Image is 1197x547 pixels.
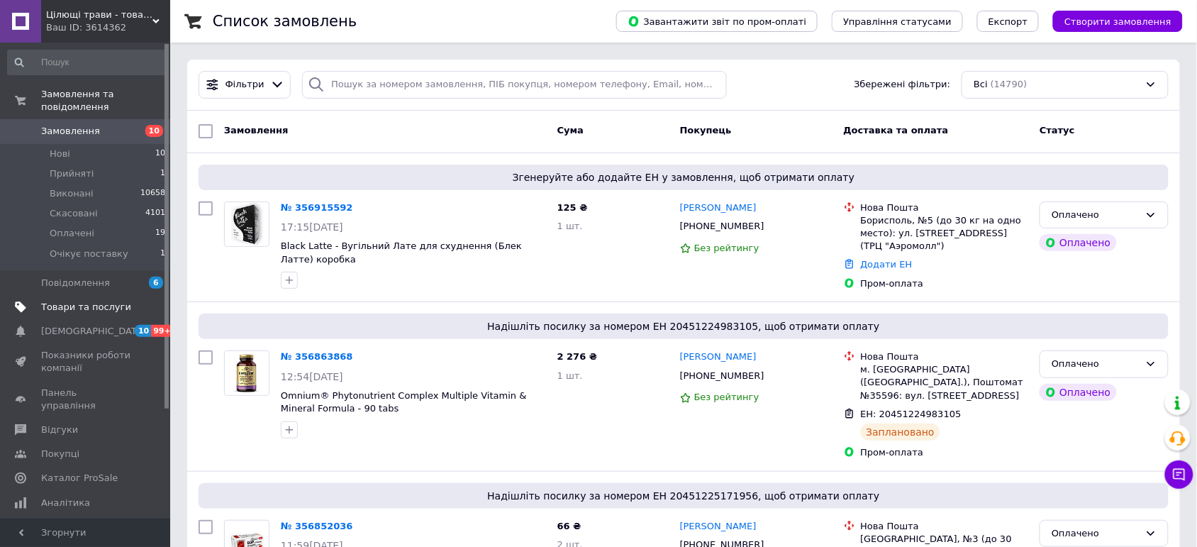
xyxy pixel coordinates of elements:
[46,9,152,21] span: Цілющі трави - товари для здоров'я та краси
[680,221,764,231] span: [PHONE_NUMBER]
[50,227,94,240] span: Оплачені
[1040,384,1116,401] div: Оплачено
[1064,16,1171,27] span: Створити замовлення
[50,207,98,220] span: Скасовані
[149,277,163,289] span: 6
[41,387,131,412] span: Панель управління
[1053,11,1183,32] button: Створити замовлення
[1052,208,1140,223] div: Оплачено
[226,202,267,246] img: Фото товару
[861,446,1029,459] div: Пром-оплата
[145,125,163,137] span: 10
[135,325,151,337] span: 10
[1040,125,1075,136] span: Статус
[224,350,269,396] a: Фото товару
[50,187,94,200] span: Виконані
[46,21,170,34] div: Ваш ID: 3614362
[41,424,78,436] span: Відгуки
[151,325,174,337] span: 99+
[989,16,1028,27] span: Експорт
[557,202,588,213] span: 125 ₴
[991,79,1028,89] span: (14790)
[281,371,343,382] span: 12:54[DATE]
[1039,16,1183,26] a: Створити замовлення
[861,350,1029,363] div: Нова Пошта
[41,497,90,509] span: Аналітика
[302,71,727,99] input: Пошук за номером замовлення, ПІБ покупця, номером телефону, Email, номером накладної
[41,277,110,289] span: Повідомлення
[680,350,757,364] a: [PERSON_NAME]
[155,227,165,240] span: 19
[281,390,527,414] a: Omnium® Phytonutrient Complex Multiple Vitamin & Mineral Formula - 90 tabs
[844,125,949,136] span: Доставка та оплата
[616,11,818,32] button: Завантажити звіт по пром-оплаті
[145,207,165,220] span: 4101
[861,214,1029,253] div: Борисполь, №5 (до 30 кг на одно место): ул. [STREET_ADDRESS] (ТРЦ "Аэромолл")
[155,148,165,160] span: 10
[861,424,941,441] div: Заплановано
[281,221,343,233] span: 17:15[DATE]
[224,201,269,247] a: Фото товару
[1052,526,1140,541] div: Оплачено
[204,170,1163,184] span: Згенеруйте або додайте ЕН у замовлення, щоб отримати оплату
[226,78,265,92] span: Фільтри
[557,370,583,381] span: 1 шт.
[974,78,988,92] span: Всі
[41,448,79,460] span: Покупці
[41,301,131,314] span: Товари та послуги
[861,259,913,270] a: Додати ЕН
[50,148,70,160] span: Нові
[977,11,1040,32] button: Експорт
[41,125,100,138] span: Замовлення
[861,363,1029,402] div: м. [GEOGRAPHIC_DATA] ([GEOGRAPHIC_DATA].), Поштомат №35596: вул. [STREET_ADDRESS]
[224,125,288,136] span: Замовлення
[557,221,583,231] span: 1 шт.
[628,15,806,28] span: Завантажити звіт по пром-оплаті
[41,88,170,114] span: Замовлення та повідомлення
[861,520,1029,533] div: Нова Пошта
[41,472,118,485] span: Каталог ProSale
[861,409,962,419] span: ЕН: 20451224983105
[832,11,963,32] button: Управління статусами
[680,520,757,534] a: [PERSON_NAME]
[225,351,269,395] img: Фото товару
[50,248,128,260] span: Очікує поставку
[281,521,353,531] a: № 356852036
[680,370,764,381] span: [PHONE_NUMBER]
[281,241,522,265] a: Black Latte - Вугільний Лате для схуднення (Блек Латте) коробка
[694,243,759,253] span: Без рейтингу
[861,201,1029,214] div: Нова Пошта
[694,392,759,402] span: Без рейтингу
[557,521,581,531] span: 66 ₴
[50,167,94,180] span: Прийняті
[7,50,167,75] input: Пошук
[160,248,165,260] span: 1
[1165,460,1193,489] button: Чат з покупцем
[140,187,165,200] span: 10658
[680,125,732,136] span: Покупець
[843,16,952,27] span: Управління статусами
[1040,234,1116,251] div: Оплачено
[204,319,1163,333] span: Надішліть посилку за номером ЕН 20451224983105, щоб отримати оплату
[213,13,357,30] h1: Список замовлень
[861,277,1029,290] div: Пром-оплата
[680,201,757,215] a: [PERSON_NAME]
[281,202,353,213] a: № 356915592
[160,167,165,180] span: 1
[281,351,353,362] a: № 356863868
[557,125,584,136] span: Cума
[854,78,951,92] span: Збережені фільтри:
[41,349,131,375] span: Показники роботи компанії
[1052,357,1140,372] div: Оплачено
[557,351,597,362] span: 2 276 ₴
[204,489,1163,503] span: Надішліть посилку за номером ЕН 20451225171956, щоб отримати оплату
[41,325,146,338] span: [DEMOGRAPHIC_DATA]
